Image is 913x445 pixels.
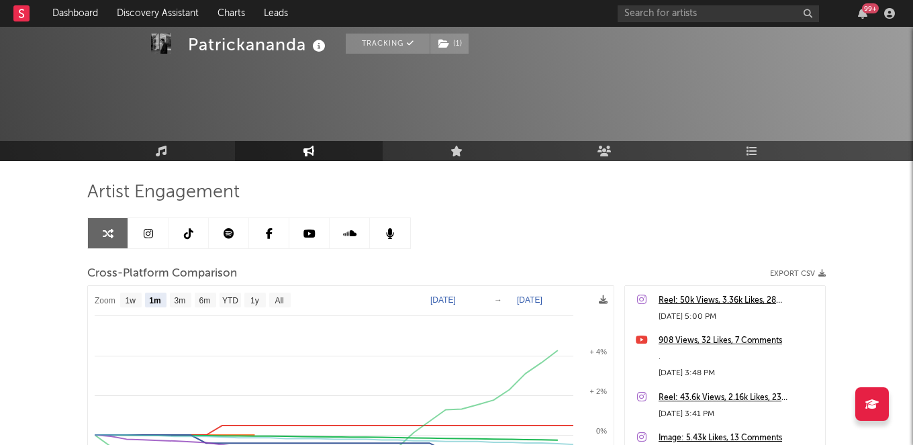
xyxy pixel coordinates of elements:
[494,295,502,305] text: →
[596,427,607,435] text: 0%
[430,34,469,54] span: ( 1 )
[770,270,826,278] button: Export CSV
[430,34,469,54] button: (1)
[149,296,160,305] text: 1m
[618,5,819,22] input: Search for artists
[188,34,329,56] div: Patrickananda
[590,348,608,356] text: + 4%
[275,296,283,305] text: All
[175,296,186,305] text: 3m
[430,295,456,305] text: [DATE]
[126,296,136,305] text: 1w
[590,387,608,395] text: + 2%
[250,296,259,305] text: 1y
[659,390,818,406] a: Reel: 43.6k Views, 2.16k Likes, 23 Comments
[862,3,879,13] div: 99 +
[222,296,238,305] text: YTD
[659,406,818,422] div: [DATE] 3:41 PM
[87,266,237,282] span: Cross-Platform Comparison
[659,293,818,309] a: Reel: 50k Views, 3.36k Likes, 28 Comments
[659,309,818,325] div: [DATE] 5:00 PM
[659,333,818,349] a: 908 Views, 32 Likes, 7 Comments
[199,296,211,305] text: 6m
[87,185,240,201] span: Artist Engagement
[517,295,542,305] text: [DATE]
[659,365,818,381] div: [DATE] 3:48 PM
[659,349,818,365] div: .
[858,8,867,19] button: 99+
[95,296,115,305] text: Zoom
[346,34,430,54] button: Tracking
